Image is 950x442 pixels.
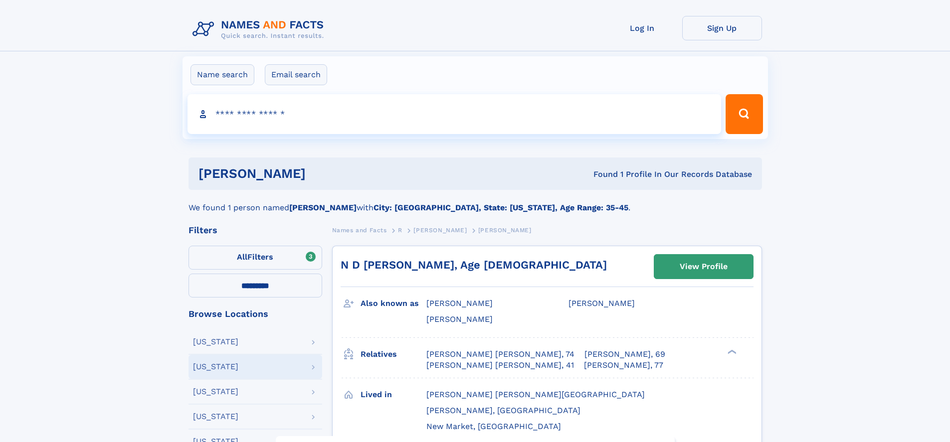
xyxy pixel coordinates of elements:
[237,252,247,262] span: All
[189,246,322,270] label: Filters
[680,255,728,278] div: View Profile
[426,298,493,308] span: [PERSON_NAME]
[413,227,467,234] span: [PERSON_NAME]
[426,349,574,360] a: [PERSON_NAME] [PERSON_NAME], 74
[426,406,580,415] span: [PERSON_NAME], [GEOGRAPHIC_DATA]
[726,94,762,134] button: Search Button
[341,259,607,271] a: N D [PERSON_NAME], Age [DEMOGRAPHIC_DATA]
[584,360,663,371] a: [PERSON_NAME], 77
[413,224,467,236] a: [PERSON_NAME]
[398,224,402,236] a: R
[193,338,238,346] div: [US_STATE]
[426,314,493,324] span: [PERSON_NAME]
[289,203,357,212] b: [PERSON_NAME]
[654,255,753,279] a: View Profile
[426,360,574,371] a: [PERSON_NAME] [PERSON_NAME], 41
[725,348,737,355] div: ❯
[193,363,238,371] div: [US_STATE]
[190,64,254,85] label: Name search
[361,346,426,363] h3: Relatives
[189,309,322,318] div: Browse Locations
[478,227,532,234] span: [PERSON_NAME]
[198,167,450,180] h1: [PERSON_NAME]
[426,422,561,431] span: New Market, [GEOGRAPHIC_DATA]
[426,390,645,399] span: [PERSON_NAME] [PERSON_NAME][GEOGRAPHIC_DATA]
[398,227,402,234] span: R
[361,295,426,312] h3: Also known as
[189,226,322,235] div: Filters
[265,64,327,85] label: Email search
[189,190,762,214] div: We found 1 person named with .
[374,203,628,212] b: City: [GEOGRAPHIC_DATA], State: [US_STATE], Age Range: 35-45
[332,224,387,236] a: Names and Facts
[193,388,238,396] div: [US_STATE]
[361,386,426,403] h3: Lived in
[189,16,332,43] img: Logo Names and Facts
[602,16,682,40] a: Log In
[193,413,238,421] div: [US_STATE]
[682,16,762,40] a: Sign Up
[188,94,722,134] input: search input
[569,298,635,308] span: [PERSON_NAME]
[449,169,752,180] div: Found 1 Profile In Our Records Database
[584,349,665,360] a: [PERSON_NAME], 69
